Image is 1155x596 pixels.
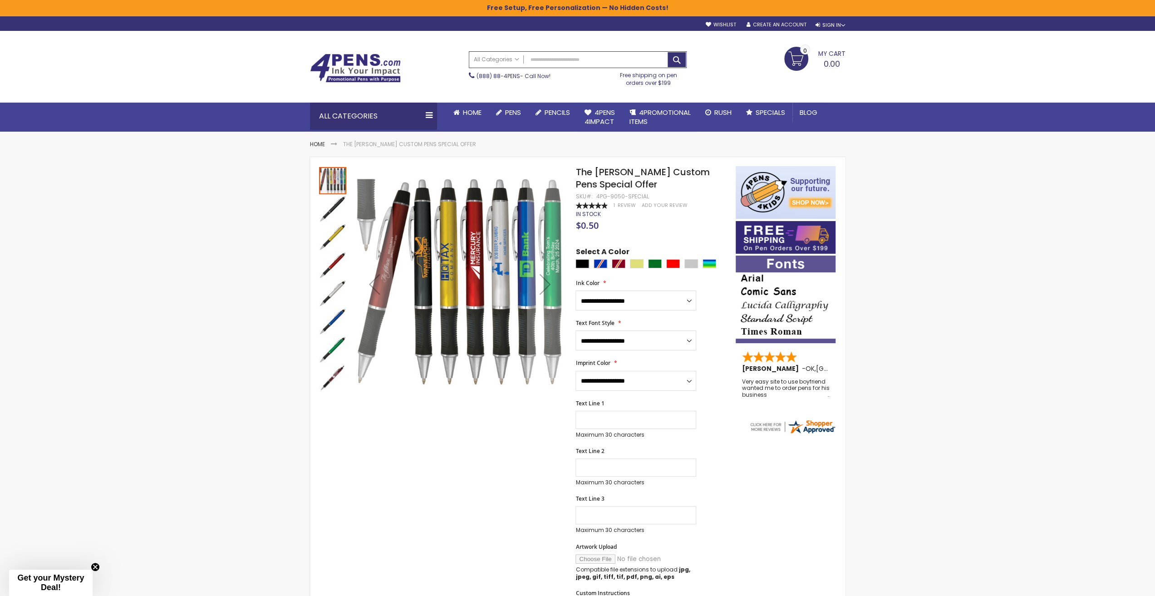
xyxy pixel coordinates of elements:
span: - , [802,364,883,373]
img: The Barton Custom Pens Special Offer [319,280,346,307]
img: font-personalization-examples [736,256,836,343]
iframe: Google Customer Reviews [1080,571,1155,596]
span: All Categories [474,56,519,63]
a: 4pens.com certificate URL [749,429,836,437]
img: The Barton Custom Pens Special Offer [319,251,346,279]
a: 4PROMOTIONALITEMS [622,103,698,132]
span: The [PERSON_NAME] Custom Pens Special Offer [575,166,709,191]
div: 100% [575,202,607,209]
span: Text Line 3 [575,495,604,502]
span: Select A Color [575,247,629,259]
div: Gold [630,259,644,268]
span: Review [617,202,635,209]
div: Silver [684,259,698,268]
li: The [PERSON_NAME] Custom Pens Special Offer [343,141,476,148]
div: The Barton Custom Pens Special Offer [319,222,347,251]
a: 1 Review [613,202,637,209]
div: The Barton Custom Pens Special Offer [319,279,347,307]
a: Pens [489,103,528,123]
a: Home [446,103,489,123]
span: Pens [505,108,521,117]
a: 4Pens4impact [577,103,622,132]
span: $0.50 [575,219,598,232]
span: 1 [613,202,614,209]
span: Home [463,108,482,117]
div: The Barton Custom Pens Special Offer [319,307,347,335]
a: Add Your Review [641,202,687,209]
p: Maximum 30 characters [575,479,696,486]
div: Black [575,259,589,268]
span: Text Line 2 [575,447,604,455]
span: [PERSON_NAME] [742,364,802,373]
span: Pencils [545,108,570,117]
button: Close teaser [91,562,100,571]
span: [GEOGRAPHIC_DATA] [816,364,883,373]
a: Specials [739,103,792,123]
div: Free shipping on pen orders over $199 [610,68,687,86]
p: Maximum 30 characters [575,431,696,438]
div: Very easy site to use boyfriend wanted me to order pens for his business [742,379,830,398]
a: (888) 88-4PENS [477,72,520,80]
strong: jpg, jpeg, gif, tiff, tif, pdf, png, ai, eps [575,566,690,581]
img: 4pens.com widget logo [749,419,836,435]
img: The Barton Custom Pens Special Offer [319,195,346,222]
span: Artwork Upload [575,543,616,551]
p: Compatible file extensions to upload: [575,566,696,581]
span: In stock [575,210,600,218]
span: Imprint Color [575,359,610,367]
a: Wishlist [705,21,736,28]
span: OK [806,364,815,373]
img: 4pens 4 kids [736,166,836,219]
img: The Barton Custom Pens Special Offer [319,364,346,391]
span: Text Line 1 [575,399,604,407]
a: Home [310,140,325,148]
span: 0 [803,46,807,55]
div: Sign In [815,22,845,29]
div: The Barton Custom Pens Special Offer [319,363,346,391]
div: Get your Mystery Deal!Close teaser [9,570,93,596]
span: Ink Color [575,279,599,287]
div: Availability [575,211,600,218]
div: Next [527,166,563,402]
span: 0.00 [824,58,840,69]
div: Green [648,259,662,268]
div: The Barton Custom Pens Special Offer [319,166,347,194]
div: Red [666,259,680,268]
img: The Barton Custom Pens Special Offer [319,223,346,251]
img: The Barton Custom Pens Special Offer [356,179,564,387]
span: Text Font Style [575,319,614,327]
div: The Barton Custom Pens Special Offer [319,335,347,363]
span: Rush [714,108,732,117]
img: 4Pens Custom Pens and Promotional Products [310,54,401,83]
span: Get your Mystery Deal! [17,573,84,592]
p: Maximum 30 characters [575,527,696,534]
a: 0.00 0 [784,47,845,69]
a: All Categories [469,52,524,67]
div: The Barton Custom Pens Special Offer [319,251,347,279]
span: 4Pens 4impact [585,108,615,126]
strong: SKU [575,192,592,200]
div: 4PG-9050-SPECIAL [596,193,649,200]
div: The Barton Custom Pens Special Offer [319,194,347,222]
a: Rush [698,103,739,123]
span: - Call Now! [477,72,550,80]
a: Pencils [528,103,577,123]
span: Blog [800,108,817,117]
img: The Barton Custom Pens Special Offer [319,308,346,335]
div: All Categories [310,103,437,130]
div: Assorted [703,259,716,268]
a: Create an Account [746,21,806,28]
span: 4PROMOTIONAL ITEMS [629,108,691,126]
img: Free shipping on orders over $199 [736,221,836,254]
a: Blog [792,103,825,123]
div: Previous [356,166,393,402]
span: Specials [756,108,785,117]
img: The Barton Custom Pens Special Offer [319,336,346,363]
